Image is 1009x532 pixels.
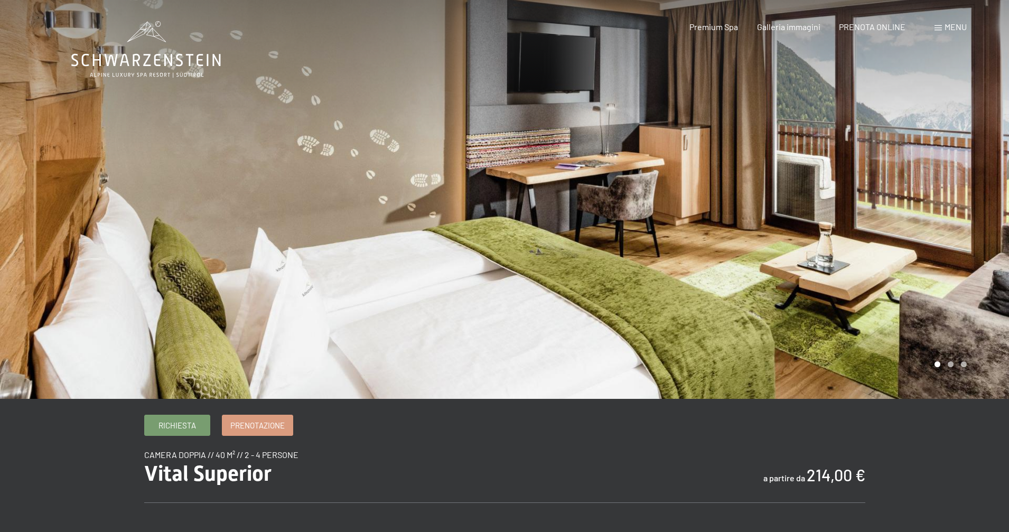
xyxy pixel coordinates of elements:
[144,461,272,486] span: Vital Superior
[144,450,298,460] span: camera doppia // 40 m² // 2 - 4 persone
[763,473,805,483] span: a partire da
[945,22,967,32] span: Menu
[222,415,293,435] a: Prenotazione
[757,22,820,32] a: Galleria immagini
[807,465,865,484] b: 214,00 €
[839,22,905,32] a: PRENOTA ONLINE
[158,420,196,431] span: Richiesta
[230,420,285,431] span: Prenotazione
[145,415,210,435] a: Richiesta
[689,22,738,32] a: Premium Spa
